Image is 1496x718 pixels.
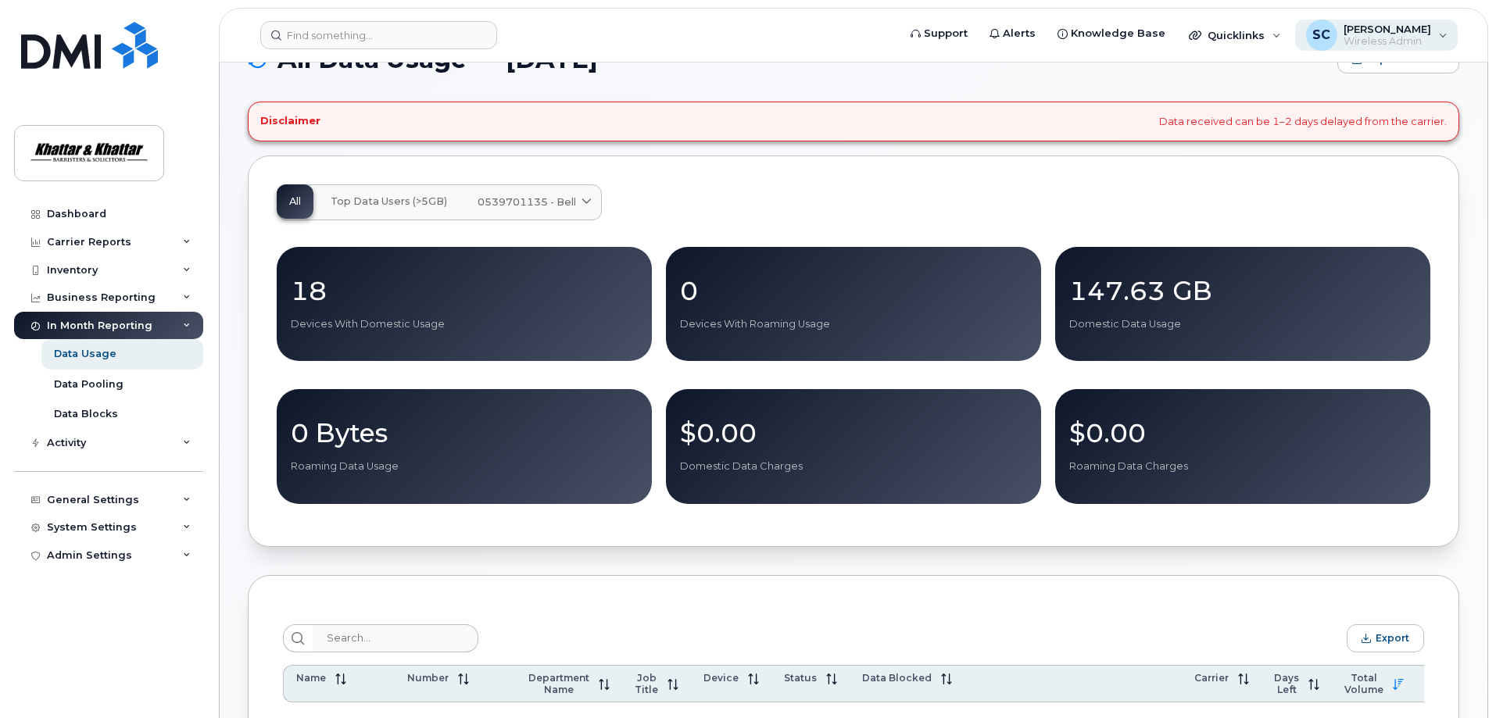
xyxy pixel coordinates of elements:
span: Data Blocked [862,672,932,684]
span: All Data Usage — [DATE] [277,48,598,71]
p: Devices With Roaming Usage [680,317,1027,331]
input: Find something... [260,21,497,49]
p: Domestic Data Usage [1069,317,1416,331]
span: Wireless Admin [1344,35,1431,48]
p: Roaming Data Charges [1069,459,1416,473]
div: Data received can be 1–2 days delayed from the carrier. [248,102,1459,141]
span: Support [924,26,968,41]
span: Job Title [635,672,658,695]
a: Alerts [979,18,1047,49]
p: Roaming Data Usage [291,459,638,473]
a: 0539701135 - Bell [465,185,601,220]
span: Knowledge Base [1071,26,1165,41]
span: Carrier [1194,672,1229,684]
p: 0 Bytes [291,419,638,447]
span: Quicklinks [1208,29,1265,41]
span: Name [296,672,326,684]
span: [PERSON_NAME] [1344,23,1431,35]
span: Days Left [1274,672,1299,695]
span: Department Name [528,672,589,695]
span: Device [703,672,739,684]
p: $0.00 [680,419,1027,447]
span: 0539701135 - Bell [478,195,576,209]
a: Support [900,18,979,49]
h4: Disclaimer [260,115,320,127]
span: Total Volume [1344,672,1383,695]
span: Alerts [1003,26,1036,41]
span: Top Data Users (>5GB) [331,195,447,208]
div: Quicklinks [1178,20,1292,51]
p: 147.63 GB [1069,277,1416,305]
p: Devices With Domestic Usage [291,317,638,331]
span: Number [407,672,449,684]
button: Export [1347,624,1424,652]
p: $0.00 [1069,419,1416,447]
a: Knowledge Base [1047,18,1176,49]
div: Sherri Coffin [1295,20,1458,51]
p: 0 [680,277,1027,305]
input: Search... [313,624,478,652]
span: Export [1376,632,1409,644]
span: SC [1312,26,1330,45]
p: Domestic Data Charges [680,459,1027,473]
p: 18 [291,277,638,305]
span: Status [784,672,817,684]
